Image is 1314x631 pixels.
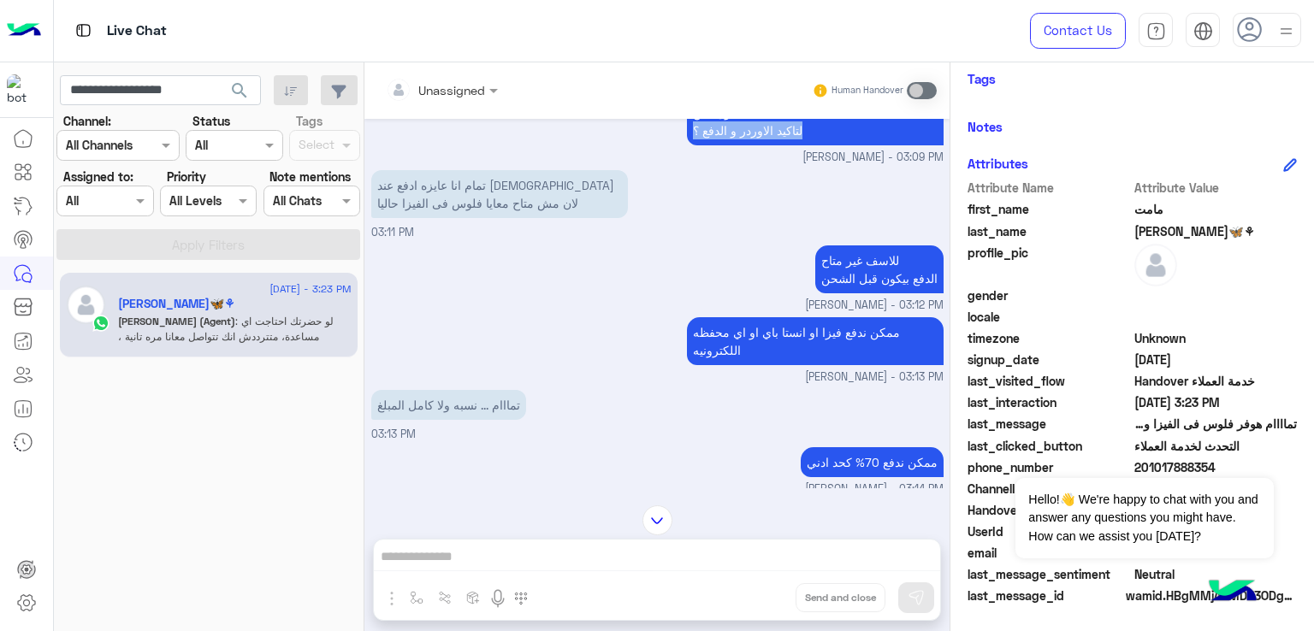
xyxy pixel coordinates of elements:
span: last_message_sentiment [968,565,1131,583]
span: locale [968,308,1131,326]
img: tab [1146,21,1166,41]
span: Unknown [1134,329,1298,347]
span: التحدث لخدمة العملاء [1134,437,1298,455]
h6: Notes [968,119,1003,134]
label: Assigned to: [63,168,133,186]
span: last_message [968,415,1131,433]
span: Hello!👋 We're happy to chat with you and answer any questions you might have. How can we assist y... [1015,478,1273,558]
span: signup_date [968,351,1131,369]
span: HandoverOn [968,501,1131,519]
span: 03:11 PM [371,226,414,239]
span: null [1134,308,1298,326]
span: ChannelId [968,480,1131,498]
label: Priority [167,168,206,186]
img: hulul-logo.png [1203,563,1263,622]
img: profile [1276,21,1297,42]
img: tab [73,20,94,41]
button: search [219,75,261,112]
span: last_name [968,222,1131,240]
p: 11/8/2025, 3:13 PM [371,390,526,420]
span: gender [968,286,1131,304]
span: 03:13 PM [371,428,416,440]
span: wamid.HBgMMjAxMDE3ODg4MzU0FQIAEhggM0YwNjVBOTlCMTM5QTIxOUUxRkY0RTM1MDI3MDIwMEEA [1126,587,1297,604]
button: Apply Filters [56,229,360,260]
span: phone_number [968,458,1131,476]
small: Human Handover [832,84,903,97]
span: 2025-08-11T07:33:27.754Z [1134,351,1298,369]
span: null [1134,286,1298,304]
span: [PERSON_NAME] - 03:13 PM [805,369,944,386]
span: Attribute Value [1134,179,1298,197]
span: 2025-08-11T12:23:40.758Z [1134,393,1298,411]
img: WhatsApp [92,315,109,332]
img: defaultAdmin.png [67,286,105,324]
p: 11/8/2025, 3:12 PM [815,245,944,293]
p: 11/8/2025, 3:11 PM [371,170,628,218]
span: [PERSON_NAME] (Agent) [118,315,235,327]
button: Send and close [796,583,885,612]
span: search [229,80,250,101]
span: UserId [968,522,1131,540]
span: email [968,544,1131,562]
label: Note mentions [269,168,351,186]
span: [PERSON_NAME] - 03:12 PM [805,298,944,314]
span: تماااام هوفر فلوس فى الفيزا واكمل مع حضرتك طلب الاوردر [1134,415,1298,433]
span: profile_pic [968,244,1131,283]
span: مامت [1134,200,1298,218]
img: scroll [642,505,672,535]
span: last_message_id [968,587,1122,604]
span: last_clicked_button [968,437,1131,455]
img: 1403182699927242 [7,74,38,105]
a: Contact Us [1030,13,1126,49]
span: Attribute Name [968,179,1131,197]
label: Channel: [63,112,111,130]
span: last_interaction [968,393,1131,411]
span: first_name [968,200,1131,218]
img: tab [1193,21,1213,41]
span: 0 [1134,565,1298,583]
label: Status [192,112,230,130]
span: Handover خدمة العملاء [1134,372,1298,390]
span: احمد🦋⚘️ [1134,222,1298,240]
span: last_visited_flow [968,372,1131,390]
img: defaultAdmin.png [1134,244,1177,286]
h5: مامت احمد🦋⚘️ [118,297,235,311]
span: timezone [968,329,1131,347]
p: 11/8/2025, 3:14 PM [801,447,944,477]
a: tab [1139,13,1173,49]
p: Live Chat [107,20,167,43]
p: 11/8/2025, 3:13 PM [687,317,944,365]
h6: Attributes [968,156,1028,171]
h6: Tags [968,71,1297,86]
span: [DATE] - 3:23 PM [269,281,351,297]
img: Logo [7,13,41,49]
span: [PERSON_NAME] - 03:14 PM [805,481,944,498]
span: [PERSON_NAME] - 03:09 PM [802,150,944,166]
